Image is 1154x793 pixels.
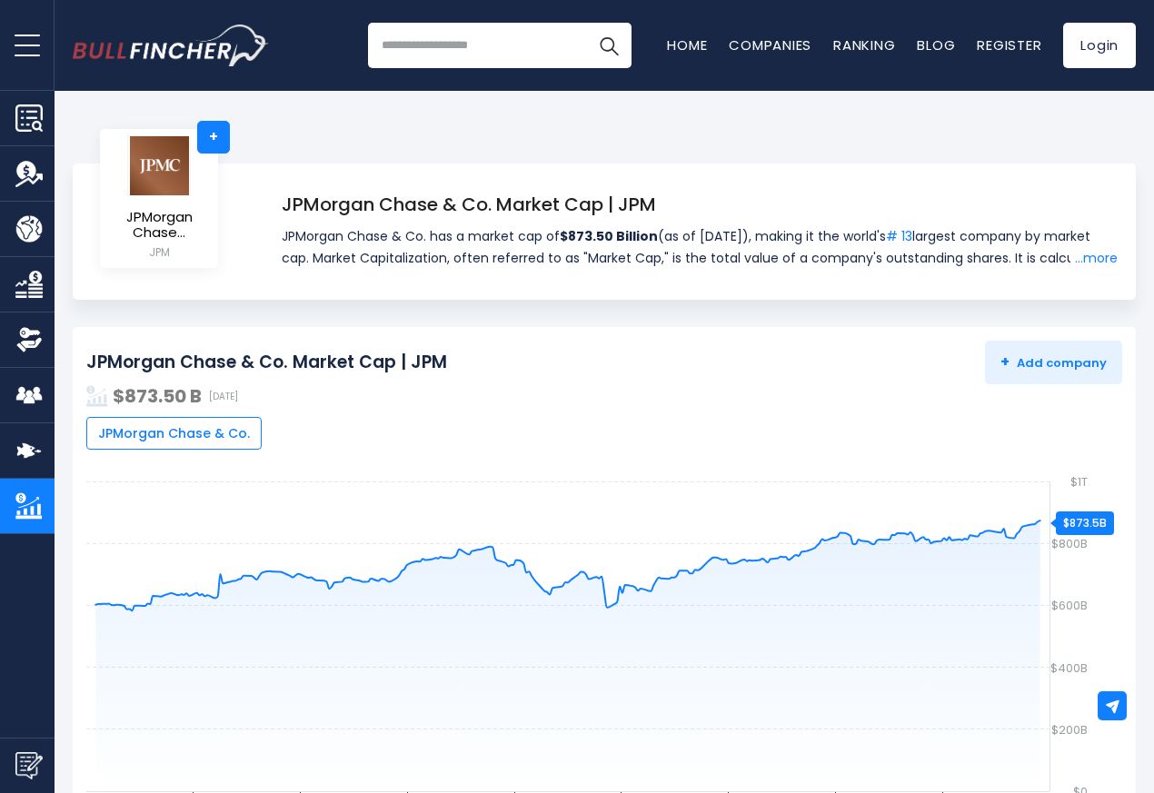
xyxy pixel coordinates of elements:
text: $1T [1070,473,1088,491]
a: JPMorgan Chase... JPM [114,134,204,263]
a: # 13 [886,227,912,245]
span: [DATE] [209,391,238,402]
strong: $873.50 Billion [560,227,658,245]
span: Add company [1000,354,1107,371]
button: +Add company [985,341,1122,384]
span: JPMorgan Chase... [114,210,204,240]
a: + [197,121,230,154]
strong: + [1000,352,1010,372]
text: $400B [1050,659,1088,677]
text: $600B [1051,597,1088,614]
a: Ranking [833,35,895,55]
strong: $873.50 B [113,383,202,409]
a: Login [1063,23,1136,68]
img: Ownership [15,326,43,353]
a: Blog [917,35,955,55]
a: ...more [1070,247,1118,269]
a: Go to homepage [73,25,268,66]
text: $200B [1051,721,1088,738]
button: Search [586,23,632,68]
span: JPMorgan Chase & Co. has a market cap of (as of [DATE]), making it the world's largest company by... [282,225,1118,269]
text: $800B [1051,535,1088,552]
a: Home [667,35,707,55]
img: logo [127,135,191,196]
a: Companies [729,35,811,55]
small: JPM [114,244,204,261]
span: JPMorgan Chase & Co. [98,425,250,441]
div: $873.5B [1056,511,1114,535]
img: addasd [86,385,108,407]
img: Bullfincher logo [73,25,269,66]
h2: JPMorgan Chase & Co. Market Cap | JPM [86,352,447,374]
h1: JPMorgan Chase & Co. Market Cap | JPM [282,191,1118,218]
a: Register [977,35,1041,55]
